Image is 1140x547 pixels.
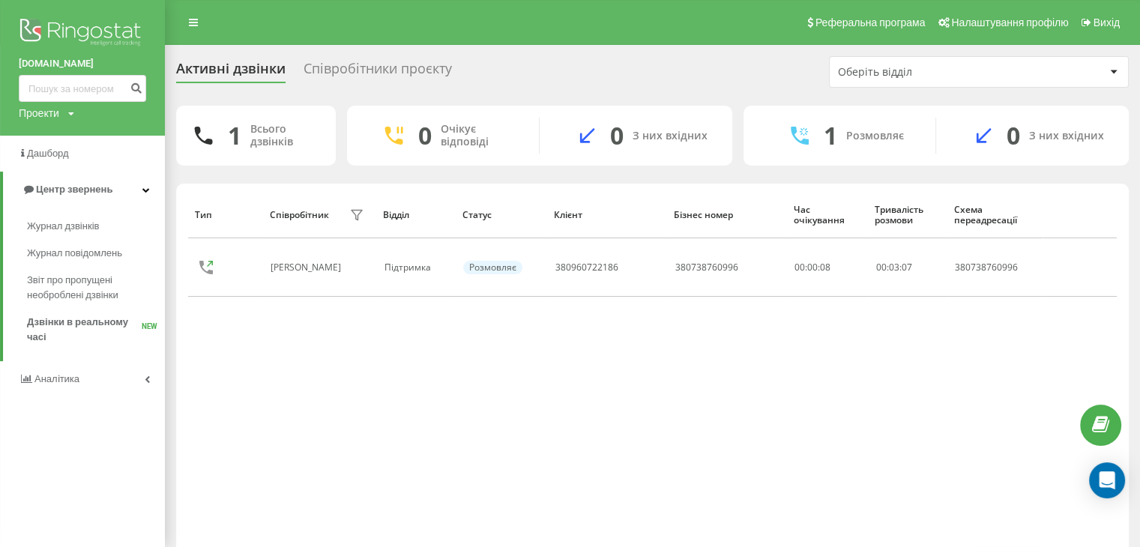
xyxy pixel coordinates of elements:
a: [DOMAIN_NAME] [19,56,146,71]
div: Час очікування [794,205,861,226]
div: 0 [610,121,624,150]
img: Ringostat logo [19,15,146,52]
div: Статус [462,210,540,220]
a: Центр звернень [3,172,165,208]
span: 03 [889,261,899,273]
div: 1 [824,121,837,150]
span: 00 [876,261,887,273]
div: 1 [228,121,241,150]
div: 0 [1007,121,1020,150]
div: Розмовляє [463,261,522,274]
div: 380738760996 [955,262,1034,273]
div: Активні дзвінки [176,61,286,84]
div: 0 [418,121,432,150]
span: Налаштування профілю [951,16,1068,28]
div: З них вхідних [633,130,708,142]
span: Аналiтика [34,373,79,384]
div: Оберіть відділ [838,66,1017,79]
span: Дзвінки в реальному часі [27,315,142,345]
a: Звіт про пропущені необроблені дзвінки [27,267,165,309]
span: 07 [902,261,912,273]
span: Дашборд [27,148,69,159]
div: Очікує відповіді [441,123,516,148]
div: 380960722186 [555,262,618,273]
a: Дзвінки в реальному часіNEW [27,309,165,351]
div: : : [876,262,912,273]
div: Співробітники проєкту [304,61,452,84]
div: Тривалість розмови [875,205,940,226]
div: З них вхідних [1029,130,1104,142]
div: Відділ [383,210,448,220]
span: Журнал дзвінків [27,219,99,234]
span: Журнал повідомлень [27,246,122,261]
div: Клієнт [554,210,660,220]
div: Бізнес номер [674,210,779,220]
a: Журнал дзвінків [27,213,165,240]
div: 00:00:08 [794,262,860,273]
span: Звіт про пропущені необроблені дзвінки [27,273,157,303]
div: Підтримка [384,262,447,273]
div: Співробітник [270,210,329,220]
div: Розмовляє [846,130,904,142]
span: Вихід [1094,16,1120,28]
span: Центр звернень [36,184,112,195]
div: Тип [195,210,255,220]
div: Всього дзвінків [250,123,318,148]
div: Проекти [19,106,59,121]
div: 380738760996 [675,262,738,273]
div: Open Intercom Messenger [1089,462,1125,498]
div: [PERSON_NAME] [271,262,345,273]
input: Пошук за номером [19,75,146,102]
div: Схема переадресації [954,205,1036,226]
a: Журнал повідомлень [27,240,165,267]
span: Реферальна програма [815,16,926,28]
